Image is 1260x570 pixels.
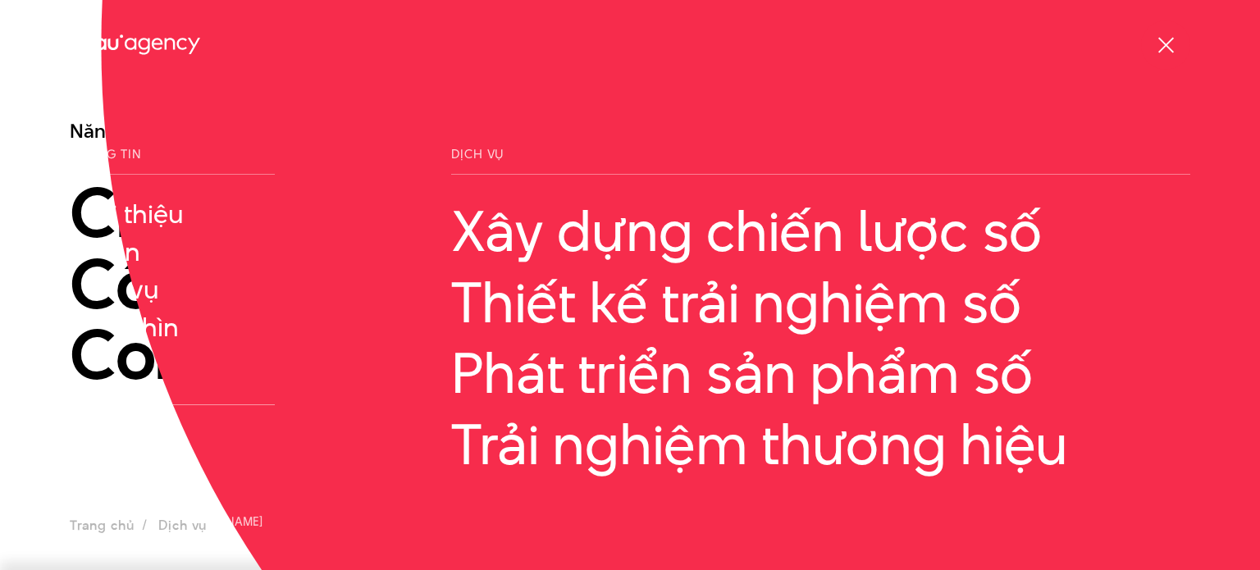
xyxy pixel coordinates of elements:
[451,148,1190,175] span: Dịch vụ
[70,350,275,380] a: Liên hệ
[451,341,1190,404] a: Phát triển sản phẩm số
[451,271,1190,334] a: Thiết kế trải nghiệm số
[70,119,713,144] h3: Năng lực
[70,275,275,304] a: Dịch vụ
[70,237,275,267] a: Dự án
[70,148,275,175] span: Thông tin
[70,177,713,391] h1: Chún tôi biến Côn n hệ trở nên Con n ười hơn
[451,199,1190,262] a: Xây dựng chiến lược số
[70,199,275,229] a: Giới thiệu
[451,413,1190,476] a: Trải nghiệm thương hiệu
[70,516,134,535] a: Trang chủ
[70,312,275,342] a: Góc nhìn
